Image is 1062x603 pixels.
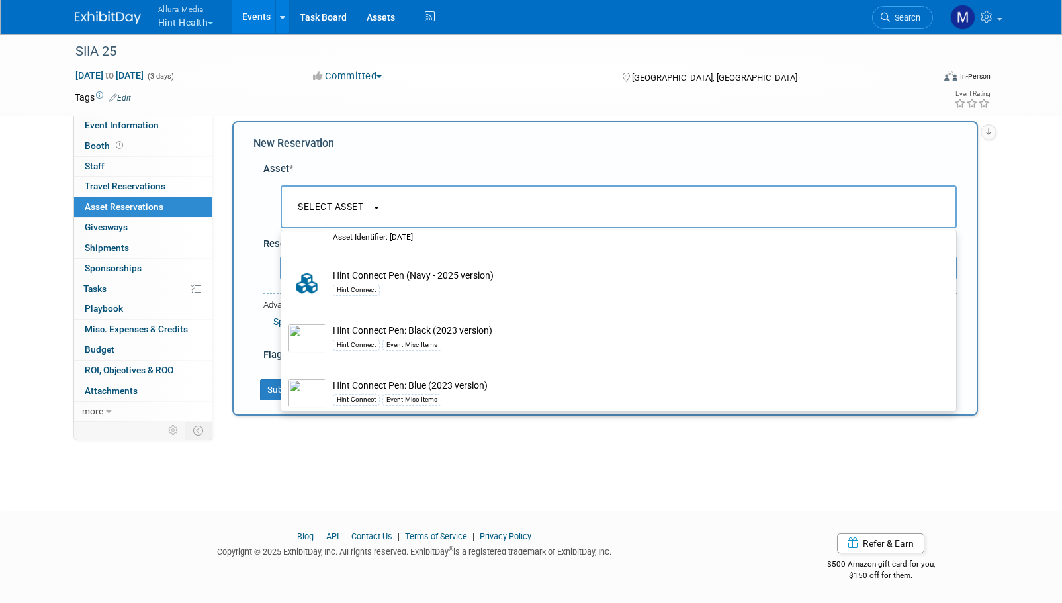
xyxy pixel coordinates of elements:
span: Booth not reserved yet [113,140,126,150]
img: Format-Inperson.png [944,71,957,81]
span: Giveaways [85,222,128,232]
a: Staff [74,157,212,177]
div: Event Misc Items [382,340,441,350]
div: Event Format [855,69,991,89]
a: Travel Reservations [74,177,212,197]
span: Playbook [85,303,123,314]
span: to [103,70,116,81]
span: Misc. Expenses & Credits [85,324,188,334]
div: Hint Connect [333,285,380,295]
a: ROI, Objectives & ROO [74,361,212,381]
div: SIIA 25 [71,40,913,64]
span: Budget [85,344,114,355]
a: Search [872,6,933,29]
span: Event Information [85,120,159,130]
td: Personalize Event Tab Strip [162,422,185,439]
span: Staff [85,161,105,171]
div: Reservation Notes [263,237,957,251]
span: Attachments [85,385,138,396]
a: Edit [109,93,131,103]
span: Travel Reservations [85,181,165,191]
span: Asset Reservations [85,201,163,212]
div: Hint Connect [333,394,380,405]
div: $150 off for them. [774,570,988,581]
span: [DATE] [DATE] [75,70,144,81]
span: Tasks [83,283,107,294]
a: Giveaways [74,218,212,238]
span: more [82,406,103,416]
a: Blog [297,532,314,541]
a: Shipments [74,238,212,258]
a: Attachments [74,381,212,401]
img: Max Fanwick [950,5,975,30]
span: | [394,532,403,541]
button: Committed [308,70,387,83]
span: Search [890,13,920,23]
div: In-Person [959,71,991,81]
td: Tags [75,91,131,104]
td: Hint Connect Pen: Black (2023 version) [326,324,930,353]
img: ExhibitDay [75,11,141,24]
div: Hint Connect [333,340,380,350]
div: Copyright © 2025 ExhibitDay, Inc. All rights reserved. ExhibitDay is a registered trademark of Ex... [75,543,755,558]
a: Booth [74,136,212,156]
sup: ® [449,545,453,553]
div: $500 Amazon gift card for you, [774,550,988,580]
a: Misc. Expenses & Credits [74,320,212,340]
div: Asset [263,162,957,176]
a: Privacy Policy [480,532,531,541]
span: Booth [85,140,126,151]
span: [GEOGRAPHIC_DATA], [GEOGRAPHIC_DATA] [632,73,797,83]
span: Shipments [85,242,129,253]
a: Playbook [74,299,212,319]
span: Allura Media [158,2,214,16]
a: Refer & Earn [837,533,924,553]
a: Specify Shipping Logistics Category [273,316,420,327]
img: Collateral-Icon-2.png [288,269,326,298]
button: -- SELECT ASSET -- [281,185,957,228]
span: | [469,532,478,541]
div: Event Misc Items [382,394,441,405]
span: -- SELECT ASSET -- [290,201,372,212]
div: Event Rating [954,91,990,97]
a: Budget [74,340,212,360]
div: Advanced Options [263,299,957,312]
a: Terms of Service [405,532,467,541]
span: | [341,532,349,541]
a: Event Information [74,116,212,136]
a: Sponsorships [74,259,212,279]
span: | [316,532,324,541]
a: more [74,402,212,422]
span: Sponsorships [85,263,142,273]
button: Submit [260,379,304,400]
a: API [326,532,339,541]
div: Asset Identifier: [DATE] [333,232,930,243]
td: Toggle Event Tabs [185,422,212,439]
span: New Reservation [253,137,334,150]
span: ROI, Objectives & ROO [85,365,173,375]
a: Tasks [74,279,212,299]
a: Contact Us [351,532,392,541]
span: Flag: [263,349,285,361]
span: (3 days) [146,72,174,81]
a: Asset Reservations [74,197,212,217]
td: Hint Connect Pen (Navy - 2025 version) [326,269,930,298]
td: Hint Connect Pen: Blue (2023 version) [326,379,930,408]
